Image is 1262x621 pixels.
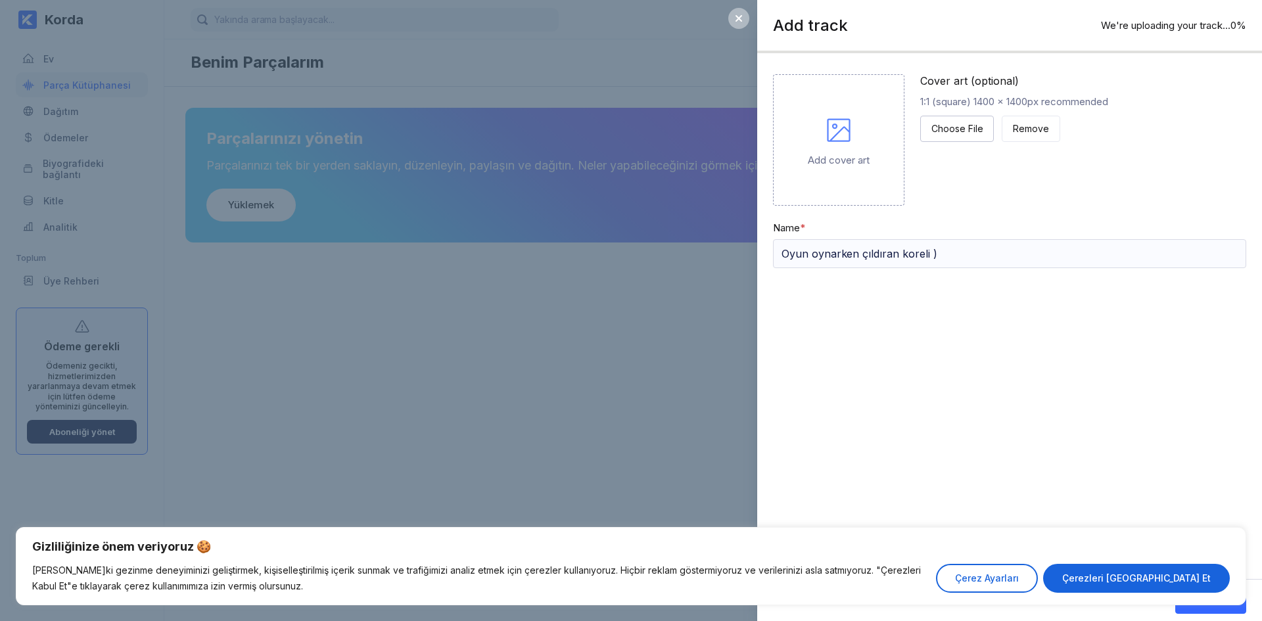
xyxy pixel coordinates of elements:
div: Add cover art [808,154,870,166]
div: We're uploading your track... 0 % [1101,19,1246,32]
font: [PERSON_NAME]ki gezinme deneyiminizi geliştirmek, kişiselleştirilmiş içerik sunmak ve trafiğimizi... [32,564,921,591]
button: Choose File [920,116,994,142]
div: Name [773,221,1246,234]
div: Cover art (optional) [920,74,1108,87]
button: Çerezleri Kabul Et [1043,564,1230,593]
div: 1:1 (square) 1400 x 1400px recommended [920,95,1108,108]
div: Add track [773,16,848,35]
div: Choose File [931,122,983,135]
button: Çerez Ayarları [936,564,1038,593]
font: Çerez Ayarları [955,572,1019,584]
font: Gizliliğinize önem veriyoruz 🍪 [32,540,211,553]
input: Enter track title [773,239,1246,268]
font: Çerezleri [GEOGRAPHIC_DATA] Et [1062,572,1211,584]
